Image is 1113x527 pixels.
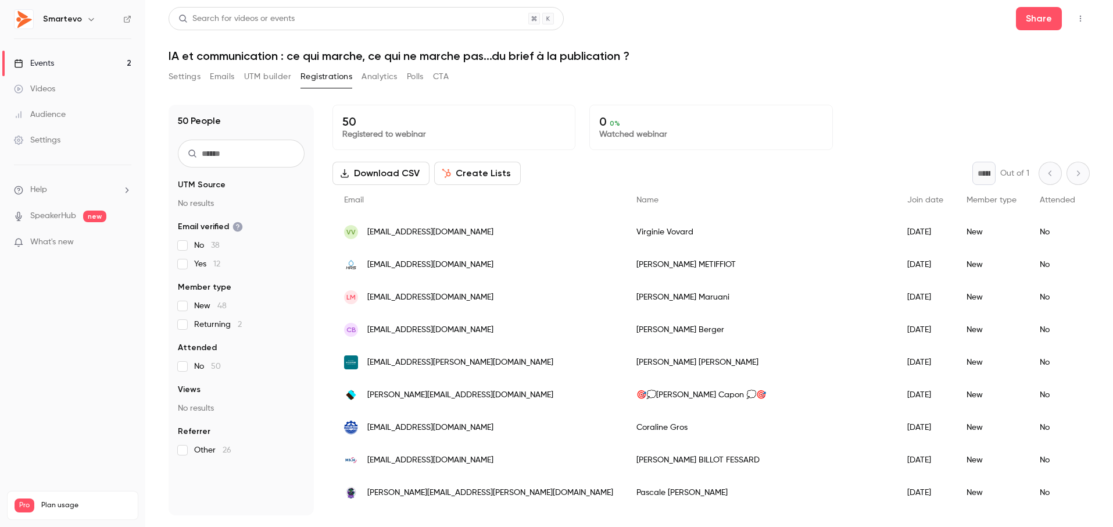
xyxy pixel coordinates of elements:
[178,179,226,191] span: UTM Source
[178,282,231,293] span: Member type
[367,389,553,401] span: [PERSON_NAME][EMAIL_ADDRESS][DOMAIN_NAME]
[1000,168,1029,179] p: Out of 1
[955,411,1028,444] div: New
[896,216,955,248] div: [DATE]
[367,422,493,434] span: [EMAIL_ADDRESS][DOMAIN_NAME]
[434,162,521,185] button: Create Lists
[194,361,221,372] span: No
[625,476,896,509] div: Pascale [PERSON_NAME]
[367,324,493,336] span: [EMAIL_ADDRESS][DOMAIN_NAME]
[346,227,356,237] span: VV
[14,134,60,146] div: Settings
[14,184,131,196] li: help-dropdown-opener
[14,109,66,120] div: Audience
[178,342,217,354] span: Attended
[344,196,364,204] span: Email
[14,83,55,95] div: Videos
[14,58,54,69] div: Events
[213,260,220,268] span: 12
[342,115,566,129] p: 50
[896,314,955,346] div: [DATE]
[896,379,955,411] div: [DATE]
[344,421,358,435] img: emilfrey.fr
[332,162,430,185] button: Download CSV
[367,259,493,271] span: [EMAIL_ADDRESS][DOMAIN_NAME]
[955,379,1028,411] div: New
[217,302,227,310] span: 48
[194,240,220,251] span: No
[433,67,449,86] button: CTA
[625,314,896,346] div: [PERSON_NAME] Berger
[955,476,1028,509] div: New
[1016,7,1062,30] button: Share
[1028,444,1087,476] div: No
[955,248,1028,281] div: New
[344,453,358,467] img: mnh.fr
[896,411,955,444] div: [DATE]
[43,13,82,25] h6: Smartevo
[178,384,201,396] span: Views
[344,486,358,500] img: essca.fr
[599,129,822,140] p: Watched webinar
[178,13,295,25] div: Search for videos or events
[955,281,1028,314] div: New
[83,211,106,222] span: new
[342,129,566,140] p: Registered to webinar
[610,119,620,127] span: 0 %
[41,501,131,510] span: Plan usage
[178,426,210,437] span: Referrer
[244,67,291,86] button: UTM builder
[636,196,659,204] span: Name
[367,357,553,369] span: [EMAIL_ADDRESS][PERSON_NAME][DOMAIN_NAME]
[346,292,356,302] span: LM
[169,67,201,86] button: Settings
[967,196,1017,204] span: Member type
[1028,411,1087,444] div: No
[896,281,955,314] div: [DATE]
[15,498,34,512] span: Pro
[367,226,493,238] span: [EMAIL_ADDRESS][DOMAIN_NAME]
[625,216,896,248] div: Virginie Vovard
[625,379,896,411] div: 🎯💭[PERSON_NAME] Capon 💭🎯
[896,444,955,476] div: [DATE]
[194,300,227,312] span: New
[955,346,1028,379] div: New
[367,487,613,499] span: [PERSON_NAME][EMAIL_ADDRESS][PERSON_NAME][DOMAIN_NAME]
[194,319,242,330] span: Returning
[178,221,243,233] span: Email verified
[300,67,352,86] button: Registrations
[407,67,424,86] button: Polls
[896,346,955,379] div: [DATE]
[178,114,221,128] h1: 50 People
[1028,476,1087,509] div: No
[625,444,896,476] div: [PERSON_NAME] BILLOT FESSARD
[1028,314,1087,346] div: No
[346,325,356,335] span: CB
[1028,346,1087,379] div: No
[907,196,943,204] span: Join date
[30,184,47,196] span: Help
[955,216,1028,248] div: New
[896,476,955,509] div: [DATE]
[599,115,822,129] p: 0
[1028,216,1087,248] div: No
[238,321,242,329] span: 2
[178,179,305,456] section: facet-groups
[896,248,955,281] div: [DATE]
[1040,196,1075,204] span: Attended
[344,388,358,402] img: ag2rlamondiale.fr
[194,444,231,456] span: Other
[367,454,493,467] span: [EMAIL_ADDRESS][DOMAIN_NAME]
[1028,281,1087,314] div: No
[625,346,896,379] div: [PERSON_NAME] [PERSON_NAME]
[367,291,493,304] span: [EMAIL_ADDRESS][DOMAIN_NAME]
[625,411,896,444] div: Coraline Gros
[344,258,358,272] img: h-r-s.fr
[30,236,74,248] span: What's new
[1028,248,1087,281] div: No
[955,444,1028,476] div: New
[210,67,234,86] button: Emails
[223,446,231,454] span: 26
[1028,379,1087,411] div: No
[194,258,220,270] span: Yes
